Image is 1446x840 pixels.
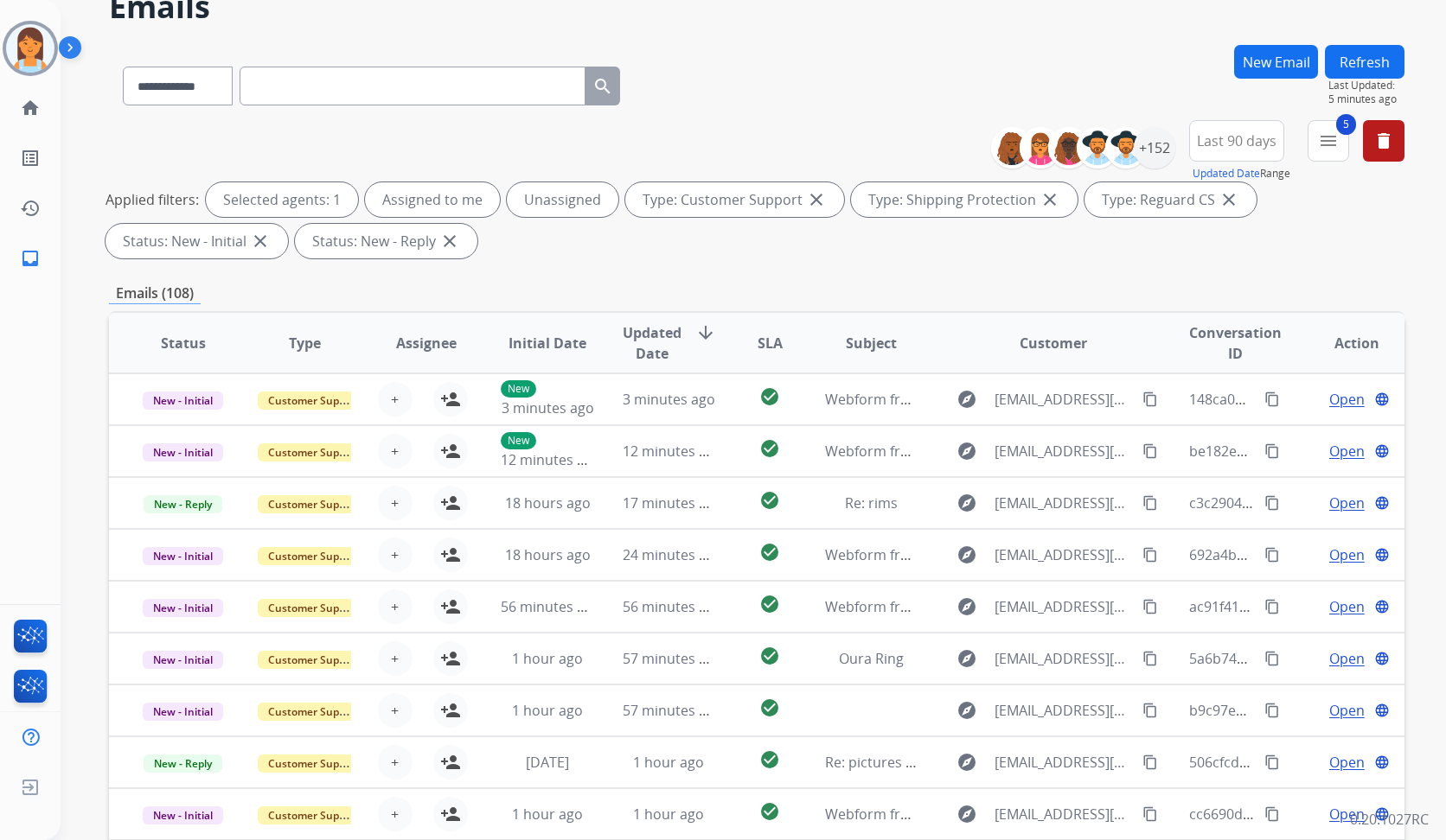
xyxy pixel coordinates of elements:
span: Customer Support [258,547,370,565]
button: 5 [1308,120,1349,162]
mat-icon: content_copy [1142,495,1158,511]
p: Emails (108) [109,283,201,304]
mat-icon: content_copy [1142,703,1158,718]
mat-icon: content_copy [1142,391,1158,407]
mat-icon: person_add [440,804,461,824]
span: + [391,441,399,461]
span: Conversation ID [1189,322,1282,364]
span: 57 minutes ago [623,701,723,720]
mat-icon: check_circle [759,594,780,614]
div: Status: New - Initial [106,224,288,258]
mat-icon: content_copy [1142,754,1158,770]
span: Open [1329,389,1365,410]
button: Last 90 days [1189,120,1284,162]
span: 18 hours ago [505,545,591,564]
mat-icon: explore [957,596,977,617]
span: Subject [846,333,897,353]
button: + [378,486,413,520]
mat-icon: check_circle [759,490,780,511]
span: Last Updated: [1328,79,1404,92]
span: Customer Support [258,703,370,721]
mat-icon: person_add [440,441,461,461]
mat-icon: language [1374,651,1390,666]
button: + [378,538,413,572]
button: + [378,382,413,417]
span: 12 minutes ago [501,450,601,469]
div: Assigned to me [365,182,500,217]
mat-icon: menu [1318,130,1339,151]
span: Webform from [EMAIL_ADDRESS][DOMAIN_NAME] on [DATE] [825,597,1217,616]
span: Open [1329,544,1365,565]
mat-icon: language [1374,495,1390,511]
mat-icon: explore [957,700,977,721]
span: Re: rims [845,493,898,512]
mat-icon: check_circle [759,749,780,770]
button: + [378,745,413,780]
span: Status [161,333,206,353]
span: 56 minutes ago [501,597,601,616]
span: [EMAIL_ADDRESS][DOMAIN_NAME] [995,544,1133,565]
mat-icon: language [1374,599,1390,614]
span: 57 minutes ago [623,649,723,668]
mat-icon: content_copy [1264,806,1280,822]
button: + [378,693,413,728]
mat-icon: check_circle [759,542,780,563]
span: Updated Date [623,322,681,364]
span: [EMAIL_ADDRESS][DOMAIN_NAME] [995,700,1133,721]
mat-icon: inbox [20,248,41,269]
mat-icon: content_copy [1264,495,1280,511]
mat-icon: check_circle [759,646,780,666]
span: Open [1329,493,1365,513]
mat-icon: language [1374,754,1390,770]
div: Unassigned [507,182,618,217]
mat-icon: person_add [440,389,461,410]
button: + [378,797,413,831]
span: Customer Support [258,806,370,824]
mat-icon: close [250,231,271,251]
button: + [378,641,413,676]
span: Open [1329,752,1365,773]
span: + [391,596,399,617]
span: Customer Support [258,651,370,669]
span: Customer Support [258,391,370,410]
span: New - Reply [144,754,222,773]
mat-icon: delete [1373,130,1394,151]
mat-icon: language [1374,391,1390,407]
div: Status: New - Reply [295,224,477,258]
button: Refresh [1325,45,1404,79]
mat-icon: close [1219,189,1239,210]
span: Initial Date [509,333,586,353]
mat-icon: person_add [440,752,461,773]
mat-icon: check_circle [759,801,780,822]
mat-icon: language [1374,806,1390,822]
mat-icon: explore [957,804,977,824]
div: Type: Customer Support [625,182,844,217]
span: New - Initial [143,651,223,669]
span: 12 minutes ago [623,442,723,461]
span: 1 hour ago [512,649,583,668]
span: New - Initial [143,703,223,721]
span: New - Initial [143,391,223,410]
span: 3 minutes ago [502,398,594,417]
mat-icon: explore [957,389,977,410]
span: [EMAIL_ADDRESS][DOMAIN_NAME] [995,493,1133,513]
span: Webform from [EMAIL_ADDRESS][DOMAIN_NAME] on [DATE] [825,442,1217,461]
mat-icon: explore [957,648,977,669]
span: Oura Ring [839,649,904,668]
mat-icon: language [1374,547,1390,563]
span: Re: pictures needed [825,753,955,772]
span: Customer Support [258,754,370,773]
img: avatar [6,24,54,73]
mat-icon: content_copy [1264,651,1280,666]
mat-icon: home [20,98,41,118]
span: 1 hour ago [633,805,704,824]
span: [EMAIL_ADDRESS][DOMAIN_NAME] [995,752,1133,773]
span: + [391,389,399,410]
span: + [391,544,399,565]
div: Selected agents: 1 [206,182,358,217]
mat-icon: person_add [440,700,461,721]
mat-icon: explore [957,441,977,461]
span: Open [1329,804,1365,824]
span: New - Initial [143,547,223,565]
span: Customer Support [258,599,370,617]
